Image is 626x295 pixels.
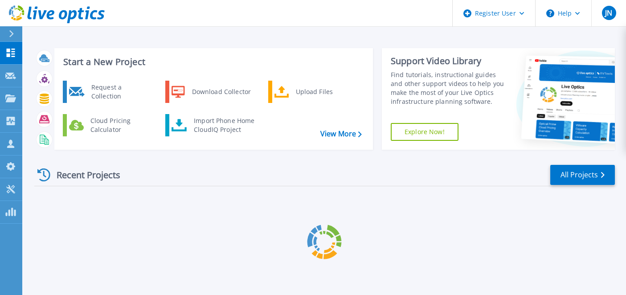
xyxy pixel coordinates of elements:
[268,81,360,103] a: Upload Files
[291,83,357,101] div: Upload Files
[189,116,259,134] div: Import Phone Home CloudIQ Project
[63,57,361,67] h3: Start a New Project
[391,55,507,67] div: Support Video Library
[86,116,152,134] div: Cloud Pricing Calculator
[605,9,612,16] span: JN
[188,83,255,101] div: Download Collector
[87,83,152,101] div: Request a Collection
[550,165,615,185] a: All Projects
[320,130,362,138] a: View More
[63,81,154,103] a: Request a Collection
[391,123,458,141] a: Explore Now!
[165,81,257,103] a: Download Collector
[34,164,132,186] div: Recent Projects
[391,70,507,106] div: Find tutorials, instructional guides and other support videos to help you make the most of your L...
[63,114,154,136] a: Cloud Pricing Calculator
